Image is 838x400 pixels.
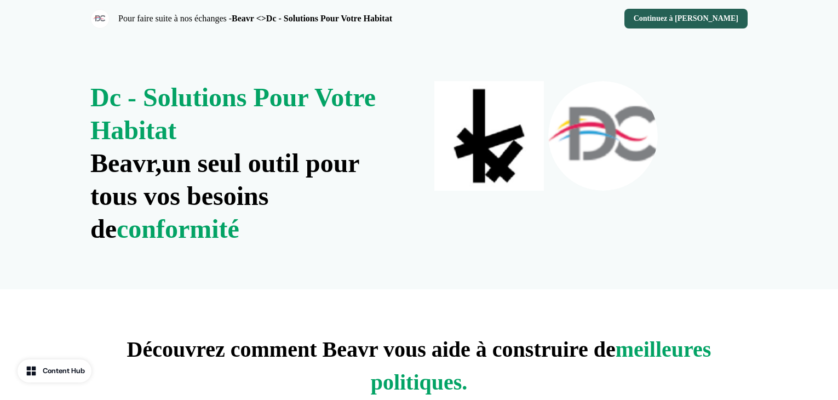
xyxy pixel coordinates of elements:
strong: un seul outil pour tous vos besoins de [90,148,359,243]
div: Content Hub [43,365,85,376]
span: conformité [117,214,239,243]
button: Content Hub [18,359,91,382]
p: Beavr, [90,81,404,245]
button: Continuez à [PERSON_NAME] [624,9,748,28]
p: Pour faire suite à nos échanges - [118,12,392,25]
span: Dc - Solutions Pour Votre Habitat [90,83,376,145]
strong: Beavr <>Dc - Solutions Pour Votre Habitat [232,14,392,23]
